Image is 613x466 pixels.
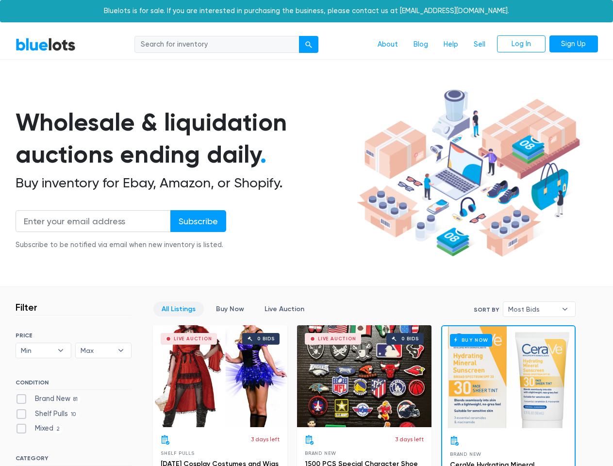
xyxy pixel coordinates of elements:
[353,85,583,262] img: hero-ee84e7d0318cb26816c560f6b4441b76977f77a177738b4e94f68c95b2b83dbb.png
[16,409,79,419] label: Shelf Pulls
[16,301,37,313] h3: Filter
[16,423,63,434] label: Mixed
[257,336,275,341] div: 0 bids
[134,36,299,53] input: Search for inventory
[256,301,313,316] a: Live Auction
[68,411,79,418] span: 10
[21,343,53,358] span: Min
[508,302,557,316] span: Most Bids
[161,450,195,456] span: Shelf Pulls
[153,325,287,427] a: Live Auction 0 bids
[549,35,598,53] a: Sign Up
[208,301,252,316] a: Buy Now
[70,396,81,403] span: 81
[16,240,226,250] div: Subscribe to be notified via email when new inventory is listed.
[174,336,212,341] div: Live Auction
[16,210,171,232] input: Enter your email address
[442,326,575,428] a: Buy Now
[16,37,76,51] a: BlueLots
[16,394,81,404] label: Brand New
[395,435,424,444] p: 3 days left
[16,106,353,171] h1: Wholesale & liquidation auctions ending daily
[305,450,336,456] span: Brand New
[450,451,481,457] span: Brand New
[318,336,356,341] div: Live Auction
[436,35,466,54] a: Help
[260,140,266,169] span: .
[555,302,575,316] b: ▾
[251,435,280,444] p: 3 days left
[53,426,63,433] span: 2
[50,343,71,358] b: ▾
[497,35,546,53] a: Log In
[401,336,419,341] div: 0 bids
[297,325,431,427] a: Live Auction 0 bids
[450,334,492,346] h6: Buy Now
[466,35,493,54] a: Sell
[16,175,353,191] h2: Buy inventory for Ebay, Amazon, or Shopify.
[474,305,499,314] label: Sort By
[81,343,113,358] span: Max
[16,379,132,390] h6: CONDITION
[153,301,204,316] a: All Listings
[170,210,226,232] input: Subscribe
[16,332,132,339] h6: PRICE
[406,35,436,54] a: Blog
[111,343,131,358] b: ▾
[370,35,406,54] a: About
[16,455,132,466] h6: CATEGORY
